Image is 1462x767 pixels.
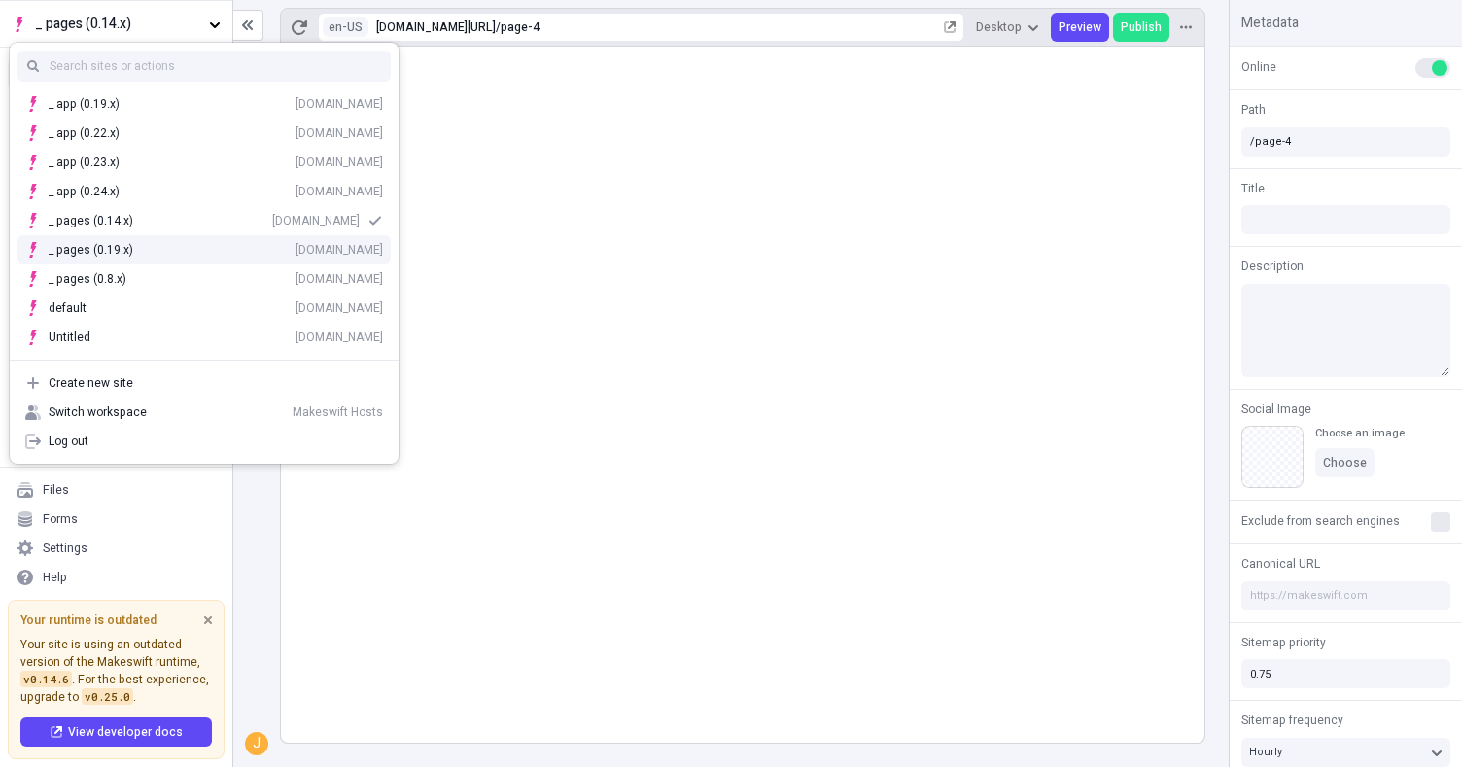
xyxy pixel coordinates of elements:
[1121,19,1162,35] span: Publish
[1315,448,1375,477] button: Choose
[49,271,126,287] div: _ pages (0.8.x)
[43,511,78,527] div: Forms
[329,18,363,36] span: en-US
[9,601,224,636] button: Your runtime is outdated
[376,19,496,35] div: [URL][DOMAIN_NAME]
[496,19,501,35] div: /
[1241,581,1450,610] input: https://makeswift.com
[1241,258,1304,275] span: Description
[1241,101,1266,119] span: Path
[296,242,383,258] div: [DOMAIN_NAME]
[49,300,117,316] div: default
[49,213,133,228] div: _ pages (0.14.x)
[1241,512,1400,530] span: Exclude from search engines
[1241,634,1326,651] span: Sitemap priority
[20,636,212,706] p: Your site is using an outdated version of the Makeswift runtime, . For the best experience, .
[296,155,383,170] div: [DOMAIN_NAME]
[43,540,87,556] div: Settings
[20,671,72,687] code: v 0.14.6
[272,213,360,228] div: [DOMAIN_NAME]
[296,125,383,141] div: [DOMAIN_NAME]
[1241,401,1311,418] span: Social Image
[976,19,1022,35] span: Desktop
[296,300,383,316] div: [DOMAIN_NAME]
[247,734,266,753] div: j
[43,482,69,498] div: Files
[35,14,201,35] span: _ pages (0.14.x)
[296,271,383,287] div: [DOMAIN_NAME]
[17,51,391,82] input: Search sites or actions
[49,242,133,258] div: _ pages (0.19.x)
[501,19,940,35] div: page-4
[1315,426,1405,440] div: Choose an image
[1051,13,1109,42] button: Preview
[82,688,133,705] code: v 0.25.0
[49,155,120,170] div: _ app (0.23.x)
[1059,19,1101,35] span: Preview
[968,13,1047,42] button: Desktop
[296,184,383,199] div: [DOMAIN_NAME]
[296,96,383,112] div: [DOMAIN_NAME]
[20,688,133,706] a: upgrade to v0.25.0
[1241,555,1320,573] span: Canonical URL
[323,17,368,37] button: Open locale picker
[1241,180,1265,197] span: Title
[20,612,200,628] span: Your runtime is outdated
[20,717,212,747] a: View developer docs
[1241,738,1450,767] button: Hourly
[49,330,117,345] div: Untitled
[49,125,120,141] div: _ app (0.22.x)
[1241,58,1276,76] span: Online
[49,184,120,199] div: _ app (0.24.x)
[43,570,67,585] div: Help
[296,330,383,345] div: [DOMAIN_NAME]
[1113,13,1169,42] button: Publish
[1241,712,1343,729] span: Sitemap frequency
[1323,455,1367,471] span: Choose
[49,96,120,112] div: _ app (0.19.x)
[10,82,399,360] div: Suggestions
[1249,744,1282,760] span: Hourly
